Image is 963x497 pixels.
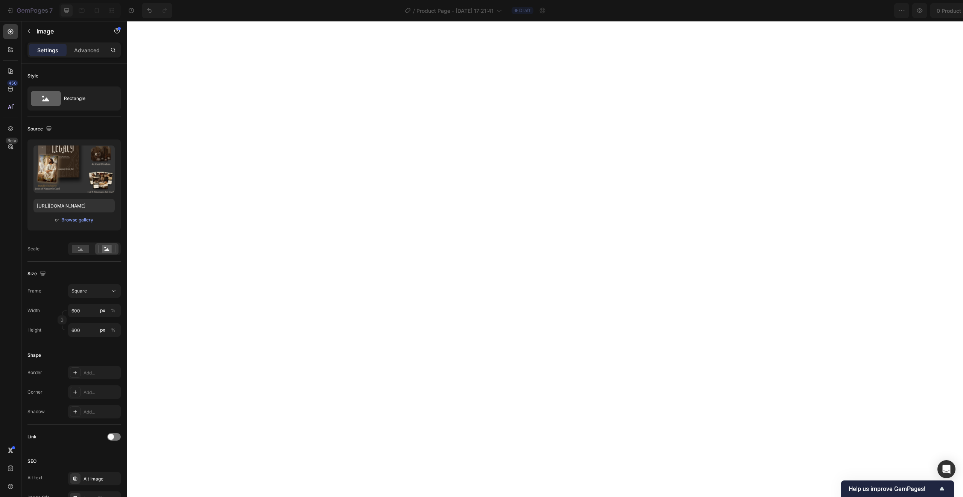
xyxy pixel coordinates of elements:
button: 0 product assigned [809,3,882,18]
div: Publish [919,7,938,15]
p: Advanced [74,46,100,54]
span: or [55,215,59,224]
div: Beta [6,138,18,144]
div: Source [27,124,53,134]
div: SEO [27,458,36,465]
button: Save [885,3,910,18]
span: Square [71,288,87,294]
div: Add... [84,409,119,415]
span: 0 product assigned [815,7,865,15]
div: Add... [84,370,119,376]
iframe: Design area [127,21,963,497]
div: % [111,307,115,314]
button: px [109,306,118,315]
div: Border [27,369,42,376]
div: Undo/Redo [142,3,172,18]
div: px [100,327,105,333]
div: Scale [27,245,39,252]
button: % [98,326,107,335]
div: Corner [27,389,43,395]
label: Height [27,327,41,333]
div: 450 [7,80,18,86]
div: Shadow [27,408,45,415]
div: Alt Image [84,476,119,482]
div: % [111,327,115,333]
button: % [98,306,107,315]
div: px [100,307,105,314]
div: Add... [84,389,119,396]
button: Browse gallery [61,216,94,224]
p: Image [36,27,100,36]
div: Link [27,433,36,440]
div: Shape [27,352,41,359]
img: preview-image [33,145,115,193]
p: 7 [49,6,53,15]
span: Help us improve GemPages! [849,485,937,492]
span: Product Page - [DATE] 17:21:41 [416,7,494,15]
div: Open Intercom Messenger [937,460,955,478]
button: Show survey - Help us improve GemPages! [849,484,946,493]
div: Size [27,269,47,279]
label: Frame [27,288,41,294]
button: Publish [913,3,945,18]
button: px [109,326,118,335]
div: Browse gallery [61,217,93,223]
span: / [413,7,415,15]
span: Draft [519,7,530,14]
span: Save [892,8,904,14]
div: Rectangle [64,90,110,107]
input: px% [68,304,121,317]
button: 7 [3,3,56,18]
div: Style [27,73,38,79]
input: px% [68,323,121,337]
p: Settings [37,46,58,54]
div: Alt text [27,474,43,481]
label: Width [27,307,40,314]
button: Square [68,284,121,298]
input: https://example.com/image.jpg [33,199,115,212]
